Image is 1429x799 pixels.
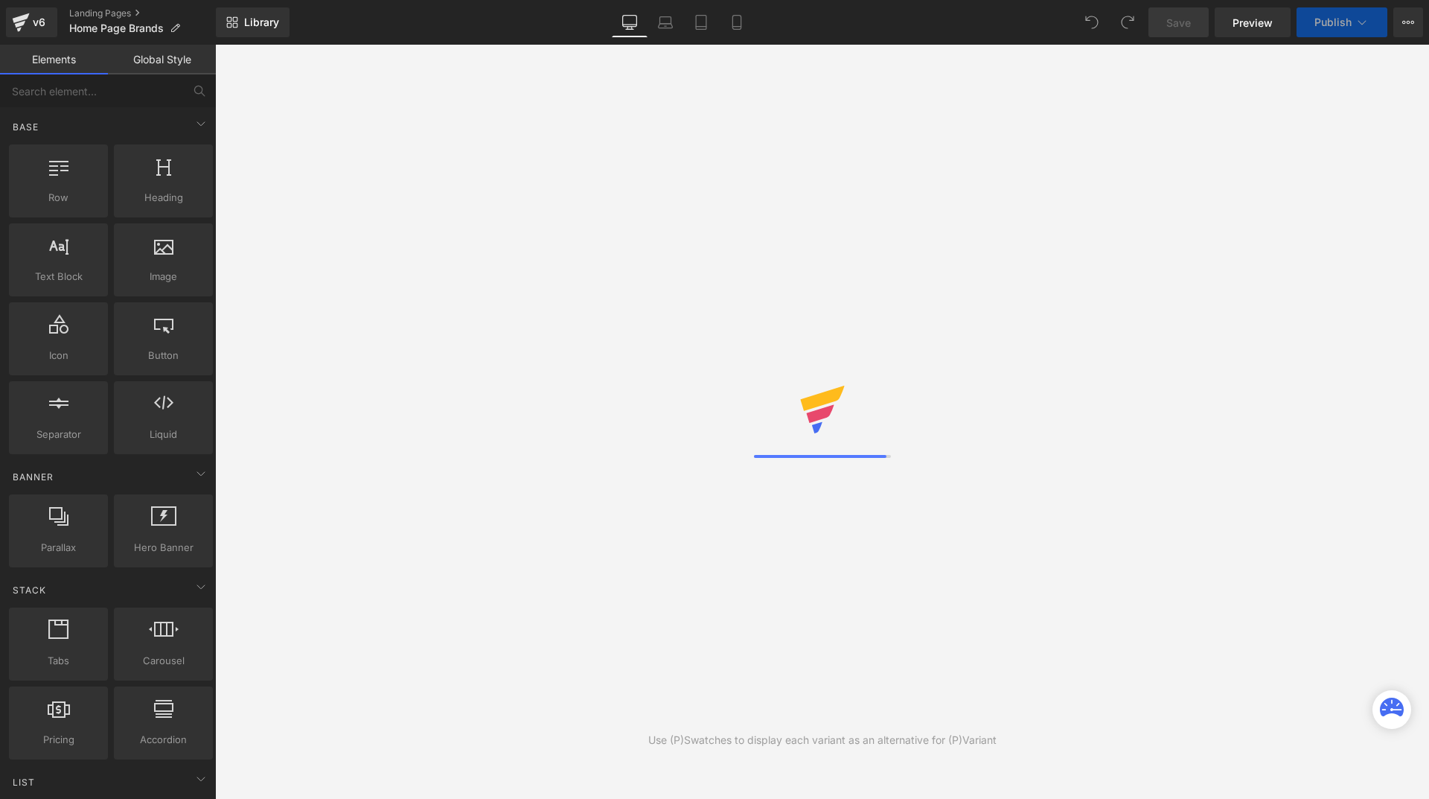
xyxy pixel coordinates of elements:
[69,7,216,19] a: Landing Pages
[648,732,997,748] div: Use (P)Swatches to display each variant as an alternative for (P)Variant
[1297,7,1387,37] button: Publish
[13,540,103,556] span: Parallax
[1077,7,1107,37] button: Undo
[11,583,48,597] span: Stack
[13,269,103,284] span: Text Block
[118,190,208,206] span: Heading
[118,348,208,363] span: Button
[118,653,208,669] span: Carousel
[118,269,208,284] span: Image
[30,13,48,32] div: v6
[108,45,216,74] a: Global Style
[612,7,648,37] a: Desktop
[719,7,755,37] a: Mobile
[683,7,719,37] a: Tablet
[648,7,683,37] a: Laptop
[118,732,208,748] span: Accordion
[1393,7,1423,37] button: More
[13,427,103,442] span: Separator
[118,427,208,442] span: Liquid
[1215,7,1291,37] a: Preview
[69,22,164,34] span: Home Page Brands
[1166,15,1191,31] span: Save
[11,775,36,789] span: List
[1233,15,1273,31] span: Preview
[6,7,57,37] a: v6
[118,540,208,556] span: Hero Banner
[13,190,103,206] span: Row
[244,16,279,29] span: Library
[13,348,103,363] span: Icon
[13,653,103,669] span: Tabs
[216,7,290,37] a: New Library
[11,120,40,134] span: Base
[1314,16,1352,28] span: Publish
[11,470,55,484] span: Banner
[1113,7,1142,37] button: Redo
[13,732,103,748] span: Pricing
